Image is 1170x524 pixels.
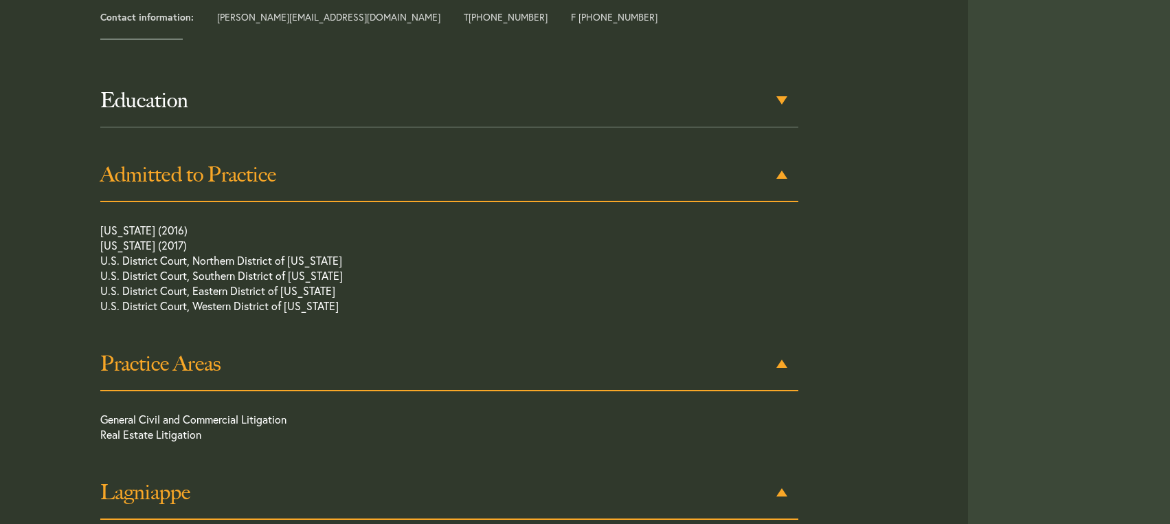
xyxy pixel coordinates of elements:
span: T [464,12,548,22]
h3: Admitted to Practice [100,162,798,187]
h3: Practice Areas [100,351,798,376]
h3: Lagniappe [100,480,798,505]
h3: Education [100,88,798,113]
p: General Civil and Commercial Litigation Real Estate Litigation [100,412,728,449]
span: F [PHONE_NUMBER] [571,12,657,22]
strong: Contact information: [100,10,194,23]
p: [US_STATE] (2016) [US_STATE] (2017) U.S. District Court, Northern District of [US_STATE] U.S. Dis... [100,223,728,320]
a: [PERSON_NAME][EMAIL_ADDRESS][DOMAIN_NAME] [217,10,440,23]
a: [PHONE_NUMBER] [469,10,548,23]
